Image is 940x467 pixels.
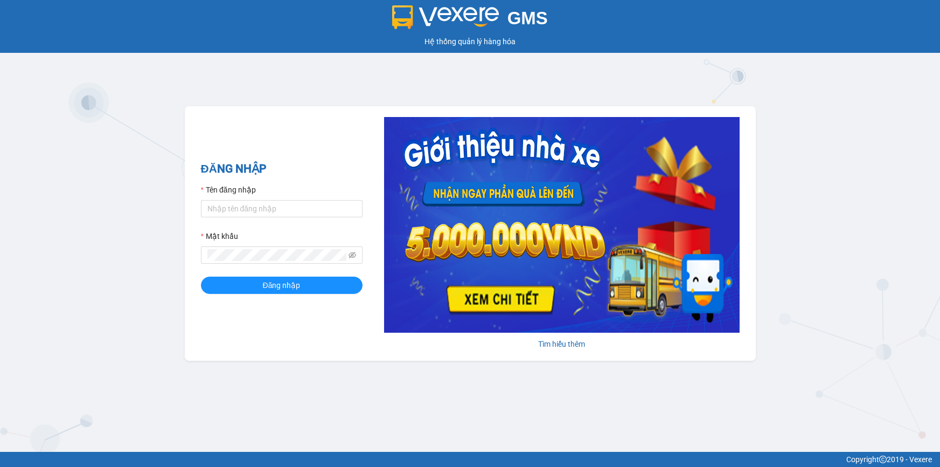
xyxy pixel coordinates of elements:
div: Copyright 2019 - Vexere [8,454,932,465]
button: Đăng nhập [201,277,363,294]
img: logo 2 [392,5,499,29]
label: Tên đăng nhập [201,184,256,196]
span: copyright [879,456,887,463]
div: Hệ thống quản lý hàng hóa [3,36,937,47]
input: Tên đăng nhập [201,200,363,217]
img: banner-0 [384,117,740,333]
input: Mật khẩu [207,249,346,261]
h2: ĐĂNG NHẬP [201,160,363,178]
span: GMS [507,8,548,28]
a: GMS [392,16,548,25]
span: Đăng nhập [263,279,301,291]
span: eye-invisible [349,251,356,259]
label: Mật khẩu [201,230,238,242]
div: Tìm hiểu thêm [384,338,740,350]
